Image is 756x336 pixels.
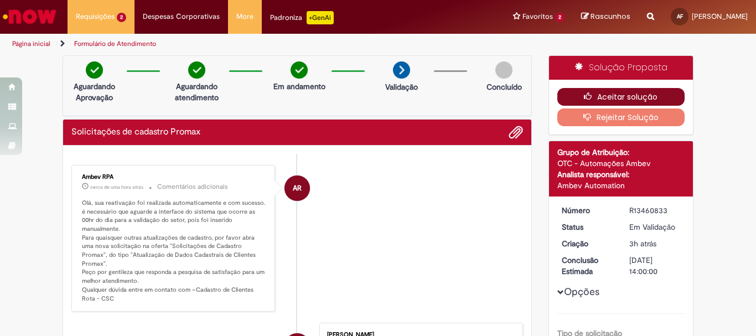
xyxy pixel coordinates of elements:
p: Aguardando atendimento [170,81,224,103]
button: Adicionar anexos [509,125,523,139]
span: More [236,11,253,22]
div: Grupo de Atribuição: [557,147,685,158]
button: Aceitar solução [557,88,685,106]
h2: Solicitações de cadastro Promax Histórico de tíquete [71,127,200,137]
div: Solução Proposta [549,56,693,80]
div: 29/08/2025 08:47:00 [629,238,681,249]
div: OTC - Automações Ambev [557,158,685,169]
span: Favoritos [522,11,553,22]
div: Ambev RPA [284,175,310,201]
div: Ambev RPA [82,174,266,180]
dt: Número [553,205,622,216]
span: 2 [117,13,126,22]
p: Olá, sua reativação foi realizada automaticamente e com sucesso. é necessário que aguarde a inter... [82,199,266,303]
p: +GenAi [307,11,334,24]
p: Concluído [486,81,522,92]
div: R13460833 [629,205,681,216]
p: Validação [385,81,418,92]
a: Página inicial [12,39,50,48]
img: img-circle-grey.png [495,61,512,79]
p: Em andamento [273,81,325,92]
span: 3h atrás [629,239,656,249]
span: 2 [555,13,565,22]
div: Padroniza [270,11,334,24]
dt: Conclusão Estimada [553,255,622,277]
img: arrow-next.png [393,61,410,79]
span: Rascunhos [591,11,630,22]
img: check-circle-green.png [291,61,308,79]
span: AF [677,13,683,20]
button: Rejeitar Solução [557,108,685,126]
a: Rascunhos [581,12,630,22]
ul: Trilhas de página [8,34,496,54]
time: 29/08/2025 08:47:00 [629,239,656,249]
time: 29/08/2025 10:14:29 [90,184,143,190]
div: Em Validação [629,221,681,232]
p: Aguardando Aprovação [68,81,121,103]
span: Requisições [76,11,115,22]
img: ServiceNow [1,6,58,28]
span: AR [293,175,302,201]
img: check-circle-green.png [86,61,103,79]
span: [PERSON_NAME] [692,12,748,21]
span: cerca de uma hora atrás [90,184,143,190]
img: check-circle-green.png [188,61,205,79]
span: Despesas Corporativas [143,11,220,22]
div: [DATE] 14:00:00 [629,255,681,277]
div: Analista responsável: [557,169,685,180]
div: Ambev Automation [557,180,685,191]
dt: Status [553,221,622,232]
small: Comentários adicionais [157,182,228,192]
dt: Criação [553,238,622,249]
a: Formulário de Atendimento [74,39,156,48]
